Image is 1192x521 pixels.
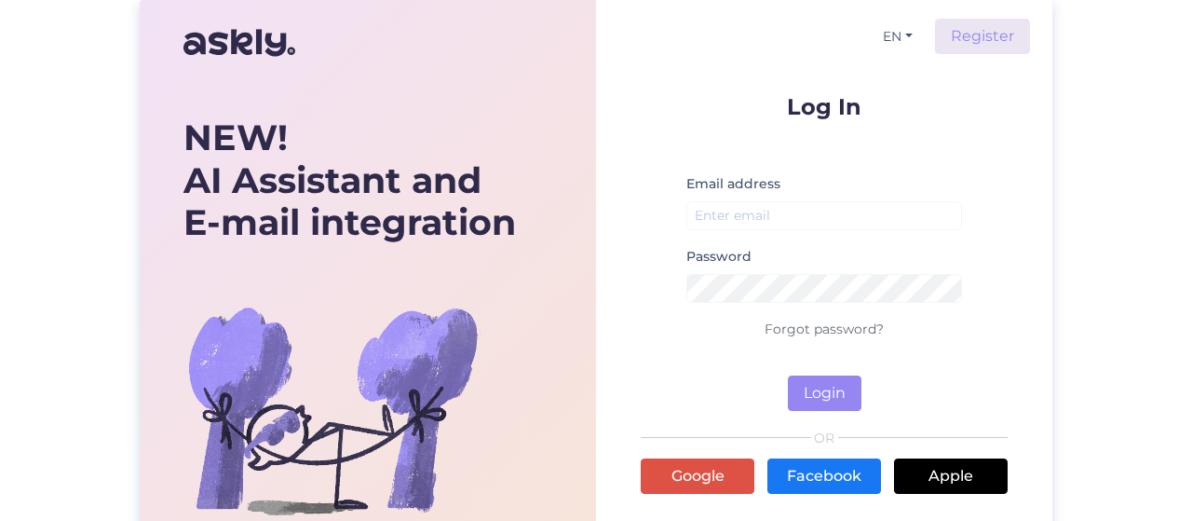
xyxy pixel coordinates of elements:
div: AI Assistant and E-mail integration [183,117,516,244]
a: Forgot password? [765,321,884,337]
button: EN [875,23,920,50]
b: NEW! [183,116,288,159]
p: Log In [641,95,1008,118]
a: Google [641,459,754,494]
a: Apple [894,459,1008,494]
span: OR [811,432,838,445]
a: Facebook [767,459,881,494]
button: Login [788,376,861,411]
input: Enter email [686,201,962,230]
img: Askly [183,21,295,65]
label: Email address [686,174,780,194]
label: Password [686,247,752,267]
a: Register [935,19,1030,54]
